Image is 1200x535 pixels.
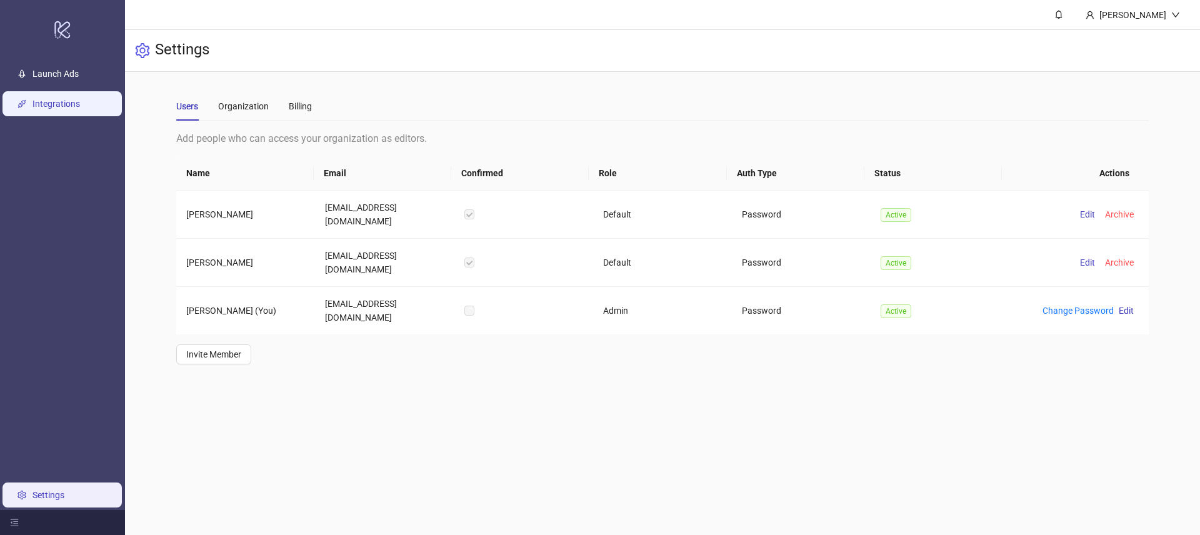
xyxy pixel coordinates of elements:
[186,349,241,359] span: Invite Member
[1171,11,1180,19] span: down
[1075,255,1100,270] button: Edit
[593,239,732,287] td: Default
[176,191,315,239] td: [PERSON_NAME]
[135,43,150,58] span: setting
[732,191,871,239] td: Password
[881,256,911,270] span: Active
[451,156,589,191] th: Confirmed
[881,304,911,318] span: Active
[593,191,732,239] td: Default
[32,490,64,500] a: Settings
[593,287,732,334] td: Admin
[1100,255,1139,270] button: Archive
[1075,207,1100,222] button: Edit
[315,191,454,239] td: [EMAIL_ADDRESS][DOMAIN_NAME]
[32,69,79,79] a: Launch Ads
[864,156,1002,191] th: Status
[1114,303,1139,318] button: Edit
[1080,209,1095,219] span: Edit
[1094,8,1171,22] div: [PERSON_NAME]
[315,287,454,334] td: [EMAIL_ADDRESS][DOMAIN_NAME]
[881,208,911,222] span: Active
[1054,10,1063,19] span: bell
[1002,156,1139,191] th: Actions
[1105,257,1134,267] span: Archive
[289,99,312,113] div: Billing
[10,518,19,527] span: menu-fold
[732,287,871,334] td: Password
[1105,209,1134,219] span: Archive
[176,131,1149,146] div: Add people who can access your organization as editors.
[32,99,80,109] a: Integrations
[218,99,269,113] div: Organization
[732,239,871,287] td: Password
[176,156,314,191] th: Name
[727,156,864,191] th: Auth Type
[1100,207,1139,222] button: Archive
[314,156,451,191] th: Email
[176,344,251,364] button: Invite Member
[176,287,315,334] td: [PERSON_NAME] (You)
[315,239,454,287] td: [EMAIL_ADDRESS][DOMAIN_NAME]
[155,40,209,61] h3: Settings
[176,99,198,113] div: Users
[1080,257,1095,267] span: Edit
[589,156,726,191] th: Role
[1086,11,1094,19] span: user
[1119,306,1134,316] span: Edit
[176,239,315,287] td: [PERSON_NAME]
[1042,306,1114,316] a: Change Password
